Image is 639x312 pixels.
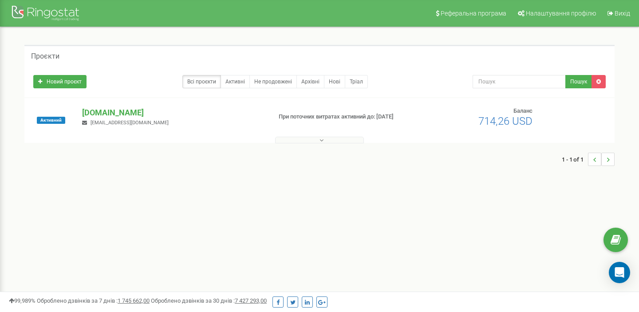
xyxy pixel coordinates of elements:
[221,75,250,88] a: Активні
[324,75,345,88] a: Нові
[279,113,412,121] p: При поточних витратах активний до: [DATE]
[478,115,532,127] span: 714,26 USD
[562,144,615,175] nav: ...
[33,75,87,88] a: Новий проєкт
[562,153,588,166] span: 1 - 1 of 1
[118,297,150,304] u: 1 745 662,00
[235,297,267,304] u: 7 427 293,00
[37,117,65,124] span: Активний
[91,120,169,126] span: [EMAIL_ADDRESS][DOMAIN_NAME]
[526,10,596,17] span: Налаштування профілю
[609,262,630,283] div: Open Intercom Messenger
[37,297,150,304] span: Оброблено дзвінків за 7 днів :
[513,107,532,114] span: Баланс
[441,10,506,17] span: Реферальна програма
[345,75,368,88] a: Тріал
[565,75,592,88] button: Пошук
[182,75,221,88] a: Всі проєкти
[9,297,35,304] span: 99,989%
[82,107,264,118] p: [DOMAIN_NAME]
[473,75,566,88] input: Пошук
[615,10,630,17] span: Вихід
[31,52,59,60] h5: Проєкти
[296,75,324,88] a: Архівні
[249,75,297,88] a: Не продовжені
[151,297,267,304] span: Оброблено дзвінків за 30 днів :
